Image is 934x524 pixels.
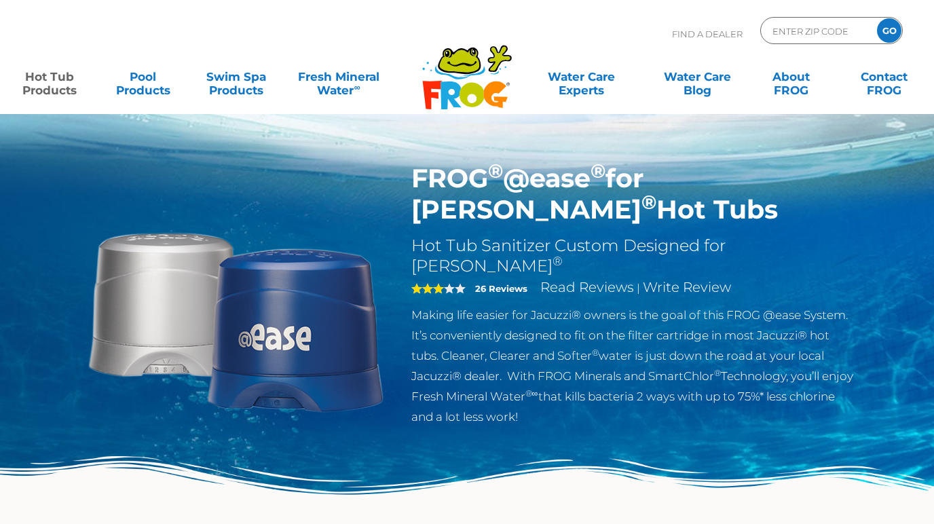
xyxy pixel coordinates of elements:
h1: FROG @ease for [PERSON_NAME] Hot Tubs [411,163,855,225]
p: Find A Dealer [672,17,743,51]
a: Water CareBlog [661,63,734,90]
a: Write Review [643,279,731,295]
input: GO [877,18,901,43]
sup: ® [591,159,605,183]
sup: ® [488,159,503,183]
sup: ® [714,368,721,378]
sup: ∞ [354,82,360,92]
a: Water CareExperts [523,63,641,90]
img: Frog Products Logo [415,27,519,110]
p: Making life easier for Jacuzzi® owners is the goal of this FROG @ease System. It’s conveniently d... [411,305,855,427]
a: Hot TubProducts [14,63,86,90]
a: Read Reviews [540,279,634,295]
a: Swim SpaProducts [200,63,273,90]
sup: ® [553,254,563,269]
a: AboutFROG [755,63,827,90]
strong: 26 Reviews [475,283,527,294]
h2: Hot Tub Sanitizer Custom Designed for [PERSON_NAME] [411,236,855,276]
a: Fresh MineralWater∞ [293,63,384,90]
a: PoolProducts [107,63,179,90]
sup: ® [641,190,656,214]
span: 3 [411,283,444,294]
sup: ®∞ [525,388,538,398]
span: | [637,282,640,295]
sup: ® [592,348,599,358]
a: ContactFROG [848,63,920,90]
img: Sundance-cartridges-2.png [80,163,391,474]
